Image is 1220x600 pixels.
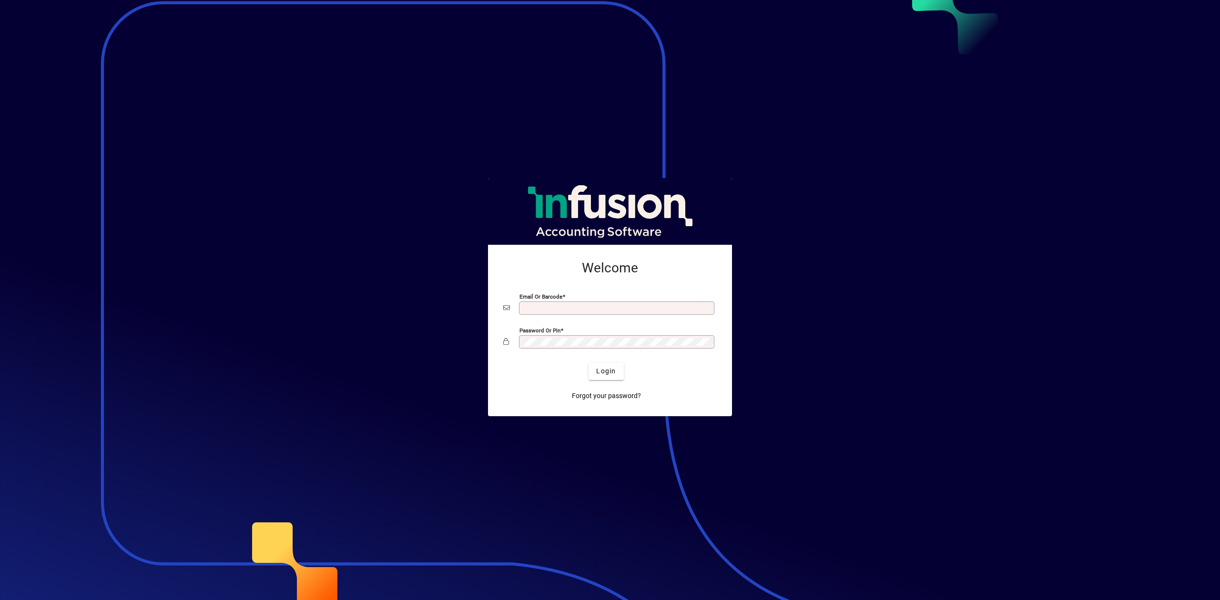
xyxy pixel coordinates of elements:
[596,366,616,376] span: Login
[519,327,560,333] mat-label: Password or Pin
[568,388,645,405] a: Forgot your password?
[572,391,641,401] span: Forgot your password?
[589,363,623,380] button: Login
[519,293,562,300] mat-label: Email or Barcode
[503,260,717,276] h2: Welcome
